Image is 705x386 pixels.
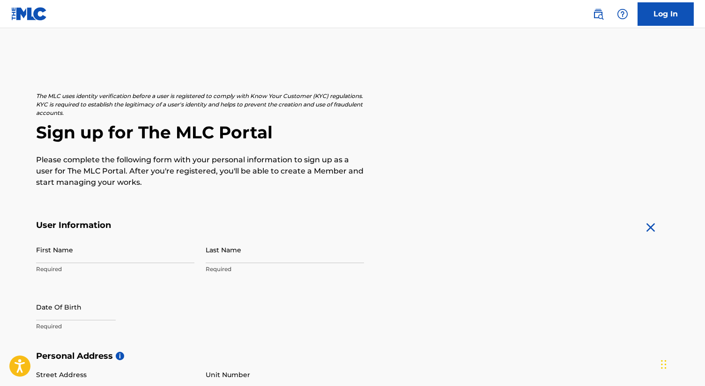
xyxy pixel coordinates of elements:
iframe: Chat Widget [658,341,705,386]
img: MLC Logo [11,7,47,21]
p: Required [206,265,364,273]
div: Help [613,5,632,23]
p: Required [36,322,194,331]
p: The MLC uses identity verification before a user is registered to comply with Know Your Customer ... [36,92,364,117]
p: Required [36,265,194,273]
h5: User Information [36,220,364,231]
h2: Sign up for The MLC Portal [36,122,669,143]
a: Log In [638,2,694,26]
img: search [593,8,604,20]
img: help [617,8,628,20]
img: close [643,220,658,235]
div: Drag [661,350,667,378]
h5: Personal Address [36,351,669,362]
a: Public Search [589,5,608,23]
p: Please complete the following form with your personal information to sign up as a user for The ML... [36,154,364,188]
span: i [116,352,124,360]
